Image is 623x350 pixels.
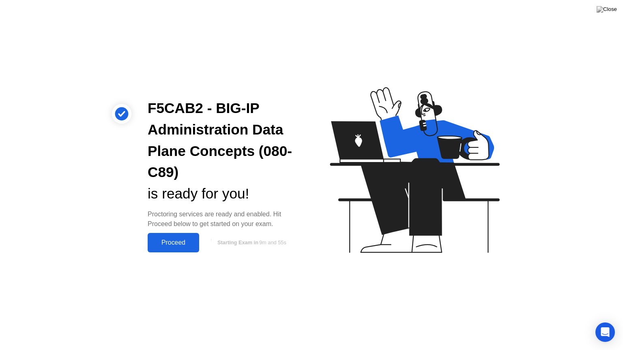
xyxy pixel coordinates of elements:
[148,209,299,229] div: Proctoring services are ready and enabled. Hit Proceed below to get started on your exam.
[597,6,617,13] img: Close
[148,233,199,252] button: Proceed
[150,239,197,246] div: Proceed
[148,98,299,183] div: F5CAB2 - BIG-IP Administration Data Plane Concepts (080-C89)
[203,235,299,250] button: Starting Exam in9m and 55s
[595,322,615,342] div: Open Intercom Messenger
[148,183,299,205] div: is ready for you!
[259,239,286,245] span: 9m and 55s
